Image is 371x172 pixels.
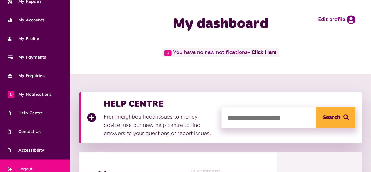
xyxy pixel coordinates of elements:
span: You have no new notifications [162,48,279,57]
span: 0 [8,91,14,98]
a: - Click Here [248,50,277,56]
span: My Notifications [8,91,52,98]
button: Search [316,107,356,128]
span: Search [323,107,340,128]
span: 0 [164,50,172,56]
span: Contact Us [8,128,41,135]
span: My Payments [8,54,46,60]
a: Edit profile [318,15,356,24]
span: Accessibility [8,147,44,153]
span: My Enquiries [8,73,45,79]
span: My Accounts [8,17,44,23]
p: From neighbourhood issues to money advice, use our new help centre to find answers to your questi... [104,113,215,137]
h1: My dashboard [152,15,290,33]
h3: HELP CENTRE [104,99,215,109]
span: My Profile [8,35,39,42]
span: Help Centre [8,110,43,116]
